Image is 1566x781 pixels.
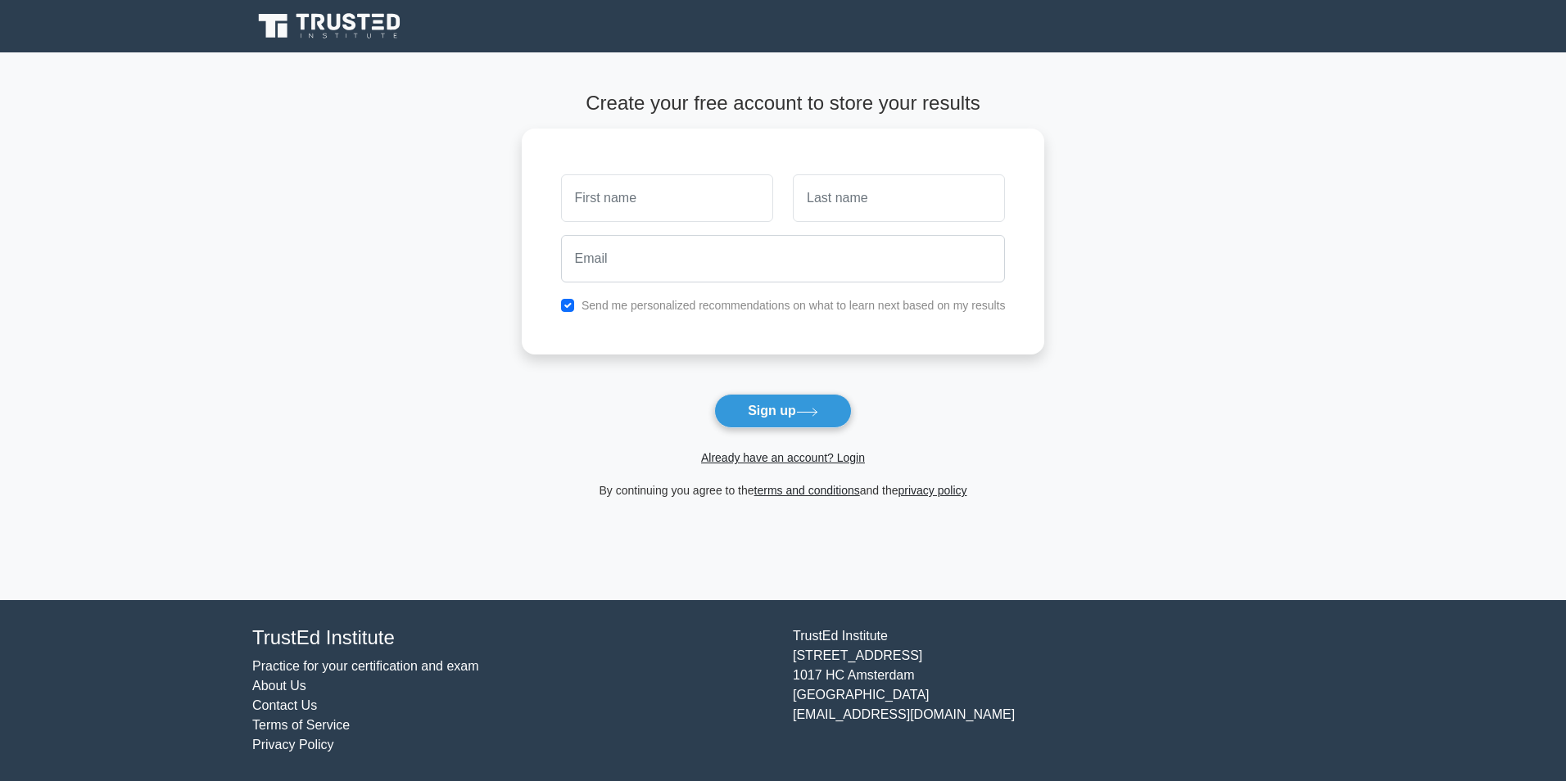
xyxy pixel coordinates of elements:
a: Practice for your certification and exam [252,659,479,673]
label: Send me personalized recommendations on what to learn next based on my results [582,299,1006,312]
a: privacy policy [898,484,967,497]
button: Sign up [714,394,852,428]
a: Terms of Service [252,718,350,732]
a: Contact Us [252,698,317,712]
h4: Create your free account to store your results [522,92,1045,115]
input: Last name [793,174,1005,222]
a: Privacy Policy [252,738,334,752]
a: Already have an account? Login [701,451,865,464]
div: TrustEd Institute [STREET_ADDRESS] 1017 HC Amsterdam [GEOGRAPHIC_DATA] [EMAIL_ADDRESS][DOMAIN_NAME] [783,626,1324,755]
input: First name [561,174,773,222]
input: Email [561,235,1006,282]
a: terms and conditions [754,484,860,497]
div: By continuing you agree to the and the [512,481,1055,500]
h4: TrustEd Institute [252,626,773,650]
a: About Us [252,679,306,693]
